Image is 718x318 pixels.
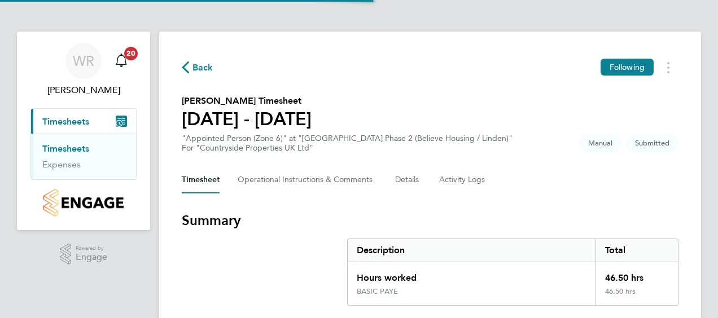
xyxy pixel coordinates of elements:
button: Back [182,60,213,74]
button: Details [395,166,421,193]
div: "Appointed Person (Zone 6)" at "[GEOGRAPHIC_DATA] Phase 2 (Believe Housing / Linden)" [182,134,513,153]
div: Description [348,239,596,262]
a: Timesheets [42,143,89,154]
img: countryside-properties-logo-retina.png [43,189,123,217]
span: Powered by [76,244,107,253]
nav: Main navigation [17,32,150,230]
span: This timesheet was manually created. [579,134,621,152]
span: Timesheets [42,116,89,127]
span: WR [73,54,94,68]
a: Expenses [42,159,81,170]
button: Timesheets [31,109,136,134]
a: Go to home page [30,189,137,217]
div: 46.50 hrs [596,262,678,287]
div: 46.50 hrs [596,287,678,305]
button: Operational Instructions & Comments [238,166,377,193]
a: Powered byEngage [60,244,108,265]
span: Following [610,62,645,72]
h1: [DATE] - [DATE] [182,108,312,130]
div: Summary [347,238,678,306]
span: This timesheet is Submitted. [626,134,678,152]
span: Will Robson [30,83,137,97]
div: BASIC PAYE [357,287,398,296]
h3: Summary [182,211,678,229]
h2: [PERSON_NAME] Timesheet [182,94,312,108]
span: Back [192,61,213,74]
button: Following [601,59,654,76]
a: WR[PERSON_NAME] [30,43,137,97]
button: Timesheets Menu [658,59,678,76]
span: 20 [124,47,138,60]
div: Total [596,239,678,262]
span: Engage [76,253,107,262]
div: Timesheets [31,134,136,179]
a: 20 [110,43,133,79]
div: For "Countryside Properties UK Ltd" [182,143,513,153]
div: Hours worked [348,262,596,287]
button: Timesheet [182,166,220,193]
button: Activity Logs [439,166,487,193]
